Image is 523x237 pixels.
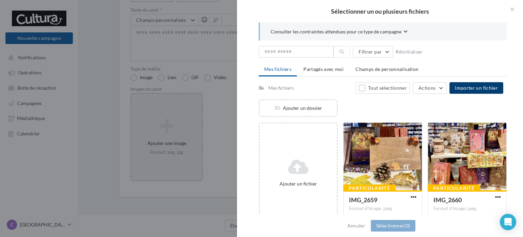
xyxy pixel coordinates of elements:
button: Consulter les contraintes attendues pour ce type de campagne [271,28,408,36]
button: Annuler [345,222,368,230]
button: Tout sélectionner [355,82,410,94]
div: Particularité [428,184,480,192]
span: (0) [404,223,410,228]
button: Réinitialiser [393,48,426,56]
span: IMG_2659 [349,196,377,204]
button: Actions [413,82,447,94]
div: Format d'image: jpeg [433,206,501,212]
span: Importer un fichier [455,85,498,91]
div: Ajouter un fichier [263,180,334,187]
button: Filtrer par [353,46,393,58]
div: Particularité [343,184,396,192]
h2: Sélectionner un ou plusieurs fichiers [248,8,512,14]
span: Consulter les contraintes attendues pour ce type de campagne [271,28,401,35]
span: IMG_2660 [433,196,462,204]
span: Partagés avec moi [303,66,344,72]
div: Format d'image: jpeg [349,206,416,212]
div: Open Intercom Messenger [500,214,516,230]
span: Actions [418,85,435,91]
button: Importer un fichier [449,82,503,94]
span: Champs de personnalisation [355,66,418,72]
span: Mes fichiers [264,66,291,72]
button: Sélectionner(0) [371,220,415,232]
div: Mes fichiers [268,85,294,91]
div: Ajouter un dossier [260,105,337,112]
